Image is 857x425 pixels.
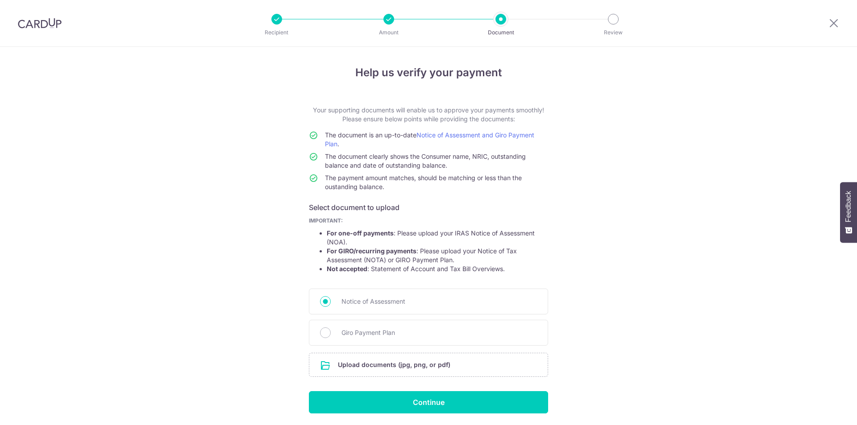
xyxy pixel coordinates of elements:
p: Document [468,28,534,37]
span: Giro Payment Plan [341,327,537,338]
strong: Not accepted [327,265,367,272]
li: : Please upload your Notice of Tax Assessment (NOTA) or GIRO Payment Plan. [327,247,548,264]
b: IMPORTANT: [309,217,343,224]
span: Notice of Assessment [341,296,537,307]
h6: Select document to upload [309,202,548,213]
button: Feedback - Show survey [840,182,857,243]
img: CardUp [18,18,62,29]
iframe: Opens a widget where you can find more information [800,398,848,421]
input: Continue [309,391,548,413]
div: Upload documents (jpg, png, or pdf) [309,353,548,377]
span: Feedback [845,191,853,222]
p: Recipient [244,28,310,37]
li: : Please upload your IRAS Notice of Assessment (NOA). [327,229,548,247]
p: Amount [356,28,422,37]
p: Review [580,28,646,37]
strong: For one-off payments [327,229,394,237]
strong: For GIRO/recurring payments [327,247,416,255]
span: The document is an up-to-date . [325,131,534,148]
a: Notice of Assessment and Giro Payment Plan [325,131,534,148]
li: : Statement of Account and Tax Bill Overviews. [327,264,548,273]
span: The document clearly shows the Consumer name, NRIC, outstanding balance and date of outstanding b... [325,153,526,169]
h4: Help us verify your payment [309,65,548,81]
span: The payment amount matches, should be matching or less than the oustanding balance. [325,174,522,190]
p: Your supporting documents will enable us to approve your payments smoothly! Please ensure below p... [309,106,548,124]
